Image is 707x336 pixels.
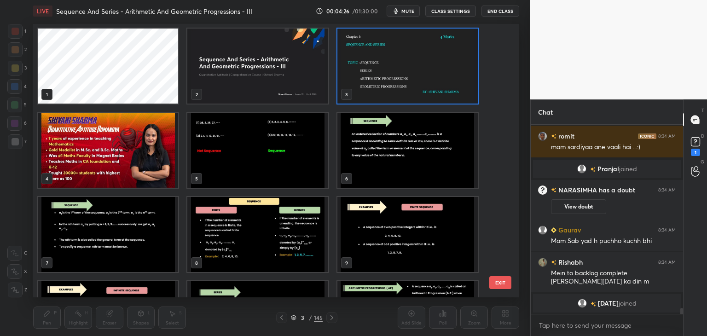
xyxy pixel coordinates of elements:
div: 7 [8,134,27,149]
h6: NARASIMHA [556,186,597,194]
div: 3 [298,315,307,320]
p: Chat [531,100,560,124]
img: no-rating-badge.077c3623.svg [590,167,596,172]
img: 1759719726YP7CEO.pdf [337,29,478,104]
button: View doubt [551,199,606,214]
span: mute [401,8,414,14]
div: C [7,246,27,261]
img: 1759719726YP7CEO.pdf [187,197,328,272]
img: no-rating-badge.077c3623.svg [591,301,596,307]
div: 8:34 AM [658,133,676,139]
span: joined [619,165,637,173]
div: 1 [8,24,26,39]
div: 3 [8,61,27,75]
div: X [7,264,27,279]
div: grid [33,24,503,297]
img: no-rating-badge.077c3623.svg [551,134,556,139]
h6: Rishabh [556,257,583,267]
p: T [701,107,704,114]
img: default.png [577,164,586,174]
h6: Gaurav [556,225,581,235]
button: CLASS SETTINGS [425,6,476,17]
p: G [701,158,704,165]
img: 1759719726YP7CEO.pdf [337,113,478,188]
img: 1759719726YP7CEO.pdf [187,113,328,188]
span: Pranjal [597,165,619,173]
div: / [309,315,312,320]
img: 1759719726YP7CEO.pdf [337,197,478,272]
button: EXIT [489,276,511,289]
div: grid [531,125,683,314]
p: D [701,133,704,139]
div: 8:34 AM [658,260,676,265]
div: LIVE [33,6,52,17]
h6: romit [556,131,574,141]
button: End Class [481,6,519,17]
div: mam sardiyaa ane vaali hai ...:) [551,143,676,152]
div: 4 [7,79,27,94]
div: Mein to backlog complete [PERSON_NAME][DATE] ka din m [551,269,676,286]
img: no-rating-badge.077c3623.svg [551,186,556,194]
img: no-rating-badge.077c3623.svg [551,260,556,265]
img: 3bada44f0a354f2f916f464b633e120b.jpg [538,258,547,267]
img: 1759719726YP7CEO.pdf [38,197,178,272]
div: 145 [314,313,323,322]
span: [DATE] [598,300,619,307]
div: 6 [7,116,27,131]
img: 1759719726YP7CEO.pdf [38,113,178,188]
img: 364f3a8c-a260-11f0-a17f-ae0916ab369d.jpg [187,29,328,104]
img: default.png [578,299,587,308]
div: 8:34 AM [658,227,676,233]
div: 1 [691,149,700,156]
div: 2 [8,42,27,57]
div: Mam Sab yad h puchho kuchh bhi [551,237,676,246]
div: Z [8,283,27,297]
img: default.png [538,226,547,235]
div: 8:34 AM [658,187,676,193]
span: has a doubt [597,186,635,194]
h4: Sequence And Series - Arithmetic And Geometric Progressions - III [56,7,252,16]
img: 4d140ab78101482fbeedac60a86b4031.jpg [538,132,547,141]
button: mute [387,6,420,17]
div: 5 [7,98,27,112]
img: Learner_Badge_beginner_1_8b307cf2a0.svg [551,227,556,233]
img: iconic-dark.1390631f.png [638,133,656,139]
span: joined [619,300,637,307]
